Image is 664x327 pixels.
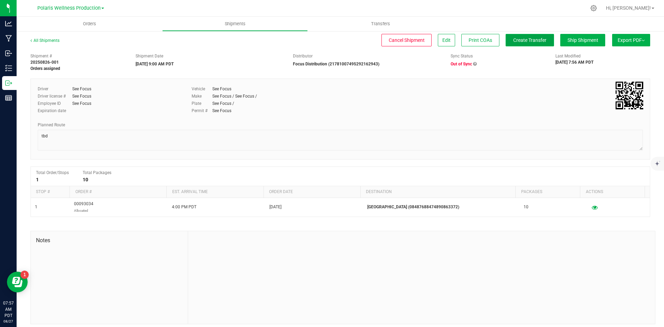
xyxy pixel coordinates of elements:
span: Out of Sync [451,62,472,66]
img: Scan me! [616,82,643,109]
strong: 1 [36,177,39,182]
inline-svg: Inbound [5,50,12,57]
strong: Orders assigned [30,66,60,71]
span: Total Order/Stops [36,170,69,175]
a: Shipments [162,17,308,31]
label: Last Modified [555,53,581,59]
iframe: Resource center unread badge [20,271,29,279]
label: Vehicle [192,86,212,92]
inline-svg: Inventory [5,65,12,72]
span: 10 [524,204,528,210]
strong: Focus Distribution (21781007495292162943) [293,62,379,66]
th: Destination [360,186,515,198]
th: Order date [264,186,360,198]
button: Create Transfer [506,34,554,46]
div: See Focus / See Focus / [212,93,257,99]
span: Total Packages [83,170,111,175]
th: Stop # [31,186,70,198]
label: Make [192,93,212,99]
qrcode: 20250826-001 [616,82,643,109]
span: 00093034 [74,201,93,214]
span: Print COAs [469,37,492,43]
div: See Focus [212,86,231,92]
inline-svg: Outbound [5,80,12,87]
strong: 10 [83,177,88,182]
span: Shipment # [30,53,125,59]
button: Export PDF [612,34,650,46]
button: Print COAs [461,34,499,46]
div: See Focus [72,93,91,99]
button: Edit [438,34,455,46]
span: 4:00 PM PDT [172,204,196,210]
div: See Focus [72,100,91,107]
label: Driver license # [38,93,72,99]
p: 08/27 [3,319,13,324]
iframe: Resource center [7,272,28,292]
span: Orders [74,21,105,27]
span: Polaris Wellness Production [37,5,101,11]
span: Transfers [362,21,399,27]
button: Cancel Shipment [381,34,432,46]
label: Shipment Date [136,53,163,59]
span: Cancel Shipment [389,37,425,43]
p: 07:57 AM PDT [3,300,13,319]
span: Create Transfer [513,37,546,43]
strong: 20250826-001 [30,60,59,65]
label: Plate [192,100,212,107]
span: 1 [35,204,37,210]
a: Orders [17,17,162,31]
span: Edit [442,37,451,43]
span: Planned Route [38,122,65,127]
label: Distributor [293,53,313,59]
span: Hi, [PERSON_NAME]! [606,5,651,11]
span: Shipments [215,21,255,27]
div: Manage settings [589,5,598,11]
a: Transfers [308,17,453,31]
inline-svg: Analytics [5,20,12,27]
div: See Focus / [212,100,234,107]
strong: [DATE] 9:00 AM PDT [136,62,174,66]
label: Employee ID [38,100,72,107]
label: Permit # [192,108,212,114]
label: Sync Status [451,53,473,59]
div: See Focus [72,86,91,92]
strong: [DATE] 7:56 AM PDT [555,60,593,65]
p: Allocated [74,207,93,214]
a: All Shipments [30,38,59,43]
th: Packages [515,186,580,198]
span: [DATE] [269,204,282,210]
span: Ship Shipment [568,37,598,43]
button: Ship Shipment [560,34,605,46]
div: See Focus [212,108,231,114]
label: Driver [38,86,72,92]
span: Export PDF [618,37,645,43]
label: Expiration date [38,108,72,114]
th: Est. arrival time [166,186,263,198]
span: Notes [36,236,183,245]
th: Actions [580,186,645,198]
th: Order # [70,186,166,198]
inline-svg: Manufacturing [5,35,12,42]
p: [GEOGRAPHIC_DATA] (08487688474890863372) [367,204,515,210]
inline-svg: Reports [5,94,12,101]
